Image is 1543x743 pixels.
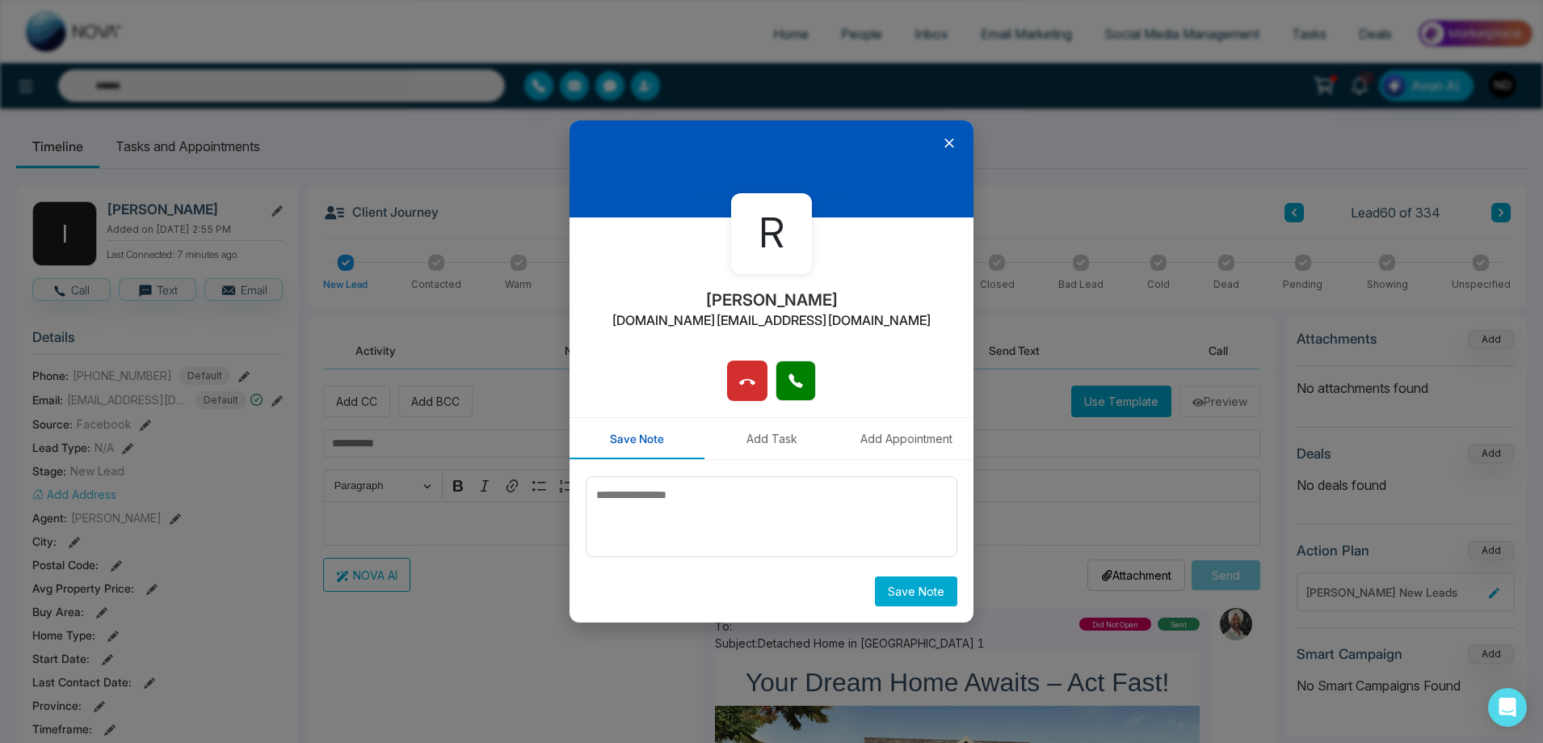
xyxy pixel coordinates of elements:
[839,418,973,459] button: Add Appointment
[612,313,931,328] h2: [DOMAIN_NAME][EMAIL_ADDRESS][DOMAIN_NAME]
[705,290,839,310] h2: [PERSON_NAME]
[1488,688,1527,727] div: Open Intercom Messenger
[875,576,957,606] button: Save Note
[759,203,784,264] span: R
[704,418,839,459] button: Add Task
[570,418,704,459] button: Save Note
